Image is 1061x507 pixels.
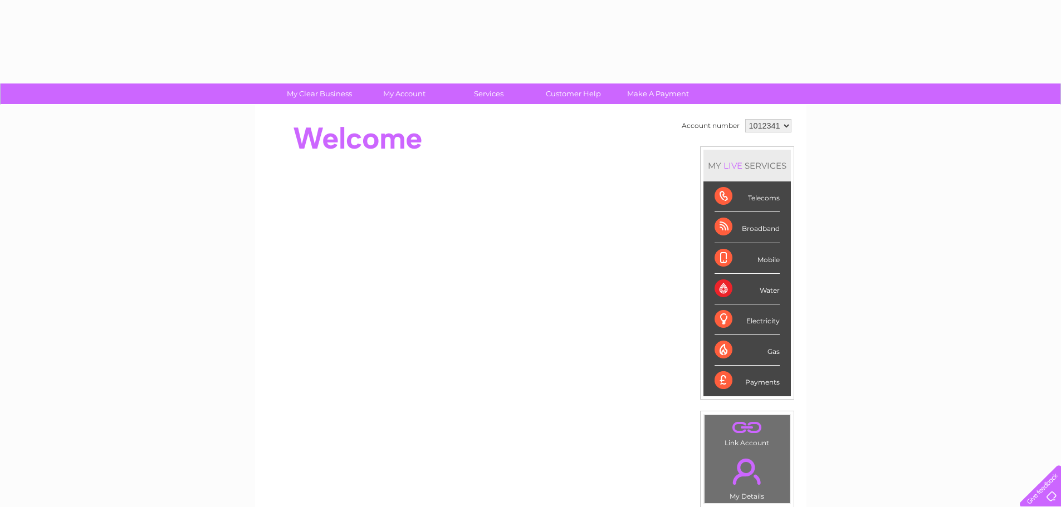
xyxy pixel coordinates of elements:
[715,243,780,274] div: Mobile
[707,452,787,491] a: .
[715,304,780,335] div: Electricity
[612,83,704,104] a: Make A Payment
[715,212,780,243] div: Broadband
[715,335,780,366] div: Gas
[273,83,365,104] a: My Clear Business
[704,449,790,504] td: My Details
[704,415,790,450] td: Link Account
[527,83,619,104] a: Customer Help
[715,181,780,212] div: Telecoms
[679,116,742,135] td: Account number
[715,274,780,304] div: Water
[721,160,745,171] div: LIVE
[707,418,787,437] a: .
[443,83,535,104] a: Services
[358,83,450,104] a: My Account
[703,150,791,181] div: MY SERVICES
[715,366,780,396] div: Payments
